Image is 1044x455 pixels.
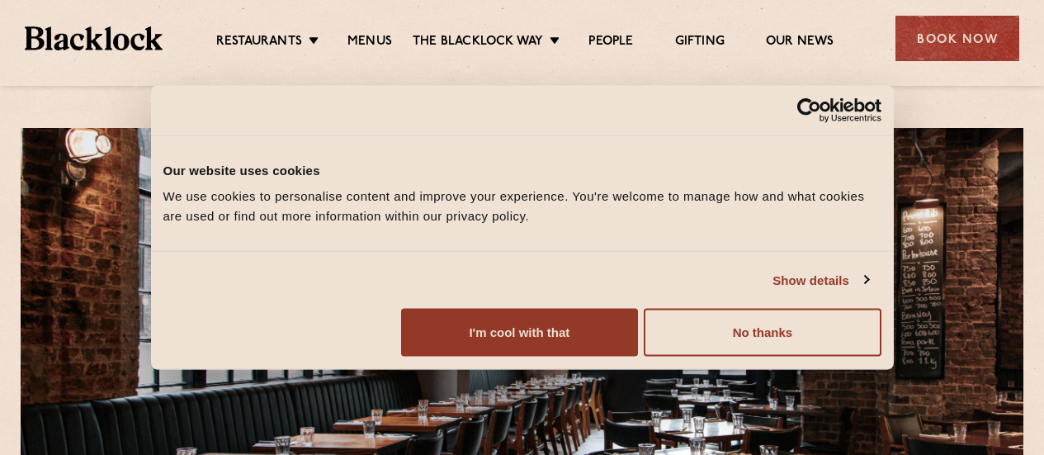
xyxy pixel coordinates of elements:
[216,34,302,52] a: Restaurants
[772,270,868,290] a: Show details
[895,16,1019,61] div: Book Now
[347,34,392,52] a: Menus
[413,34,543,52] a: The Blacklock Way
[766,34,834,52] a: Our News
[25,26,163,50] img: BL_Textured_Logo-footer-cropped.svg
[737,97,881,122] a: Usercentrics Cookiebot - opens in a new window
[401,309,638,357] button: I'm cool with that
[675,34,725,52] a: Gifting
[588,34,633,52] a: People
[163,160,881,180] div: Our website uses cookies
[163,187,881,226] div: We use cookies to personalise content and improve your experience. You're welcome to manage how a...
[644,309,881,357] button: No thanks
